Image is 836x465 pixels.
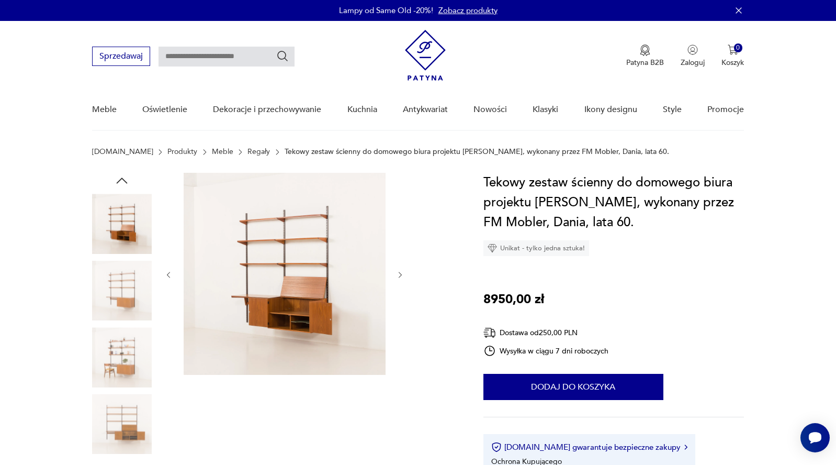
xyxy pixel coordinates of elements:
h1: Tekowy zestaw ścienny do domowego biura projektu [PERSON_NAME], wykonany przez FM Mobler, Dania, ... [483,173,744,233]
div: Wysyłka w ciągu 7 dni roboczych [483,345,609,357]
div: Unikat - tylko jedna sztuka! [483,240,589,256]
a: Kuchnia [347,90,377,130]
a: Meble [92,90,117,130]
iframe: Smartsupp widget button [800,423,830,452]
a: Klasyki [533,90,558,130]
a: Promocje [707,90,744,130]
button: Dodaj do koszyka [483,374,663,400]
img: Ikona diamentu [488,243,497,253]
a: Ikony designu [584,90,637,130]
button: Szukaj [276,50,289,62]
a: Dekoracje i przechowywanie [213,90,321,130]
a: Ikona medaluPatyna B2B [626,45,664,68]
button: [DOMAIN_NAME] gwarantuje bezpieczne zakupy [491,442,687,452]
a: Nowości [473,90,507,130]
a: Regały [247,148,270,156]
img: Zdjęcie produktu Tekowy zestaw ścienny do domowego biura projektu Kaia Kristiansena, wykonany prz... [92,194,152,253]
img: Ikonka użytkownika [687,45,698,55]
img: Ikona medalu [640,45,650,56]
img: Patyna - sklep z meblami i dekoracjami vintage [405,30,446,81]
img: Ikona dostawy [483,326,496,339]
p: 8950,00 zł [483,290,544,309]
p: Lampy od Same Old -20%! [339,5,433,16]
img: Ikona koszyka [728,45,738,55]
img: Zdjęcie produktu Tekowy zestaw ścienny do domowego biura projektu Kaia Kristiansena, wykonany prz... [92,394,152,454]
a: [DOMAIN_NAME] [92,148,153,156]
button: Sprzedawaj [92,47,150,66]
a: Antykwariat [403,90,448,130]
a: Meble [212,148,233,156]
img: Zdjęcie produktu Tekowy zestaw ścienny do domowego biura projektu Kaia Kristiansena, wykonany prz... [92,261,152,320]
button: 0Koszyk [721,45,744,68]
p: Zaloguj [681,58,705,68]
img: Ikona certyfikatu [491,442,502,452]
a: Zobacz produkty [438,5,498,16]
img: Zdjęcie produktu Tekowy zestaw ścienny do domowego biura projektu Kaia Kristiansena, wykonany prz... [184,173,386,375]
button: Patyna B2B [626,45,664,68]
img: Ikona strzałki w prawo [684,445,687,450]
a: Style [663,90,682,130]
div: 0 [734,43,743,52]
a: Sprzedawaj [92,53,150,61]
div: Dostawa od 250,00 PLN [483,326,609,339]
p: Tekowy zestaw ścienny do domowego biura projektu [PERSON_NAME], wykonany przez FM Mobler, Dania, ... [285,148,669,156]
a: Oświetlenie [142,90,187,130]
p: Patyna B2B [626,58,664,68]
button: Zaloguj [681,45,705,68]
p: Koszyk [721,58,744,68]
a: Produkty [167,148,197,156]
img: Zdjęcie produktu Tekowy zestaw ścienny do domowego biura projektu Kaia Kristiansena, wykonany prz... [92,327,152,387]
